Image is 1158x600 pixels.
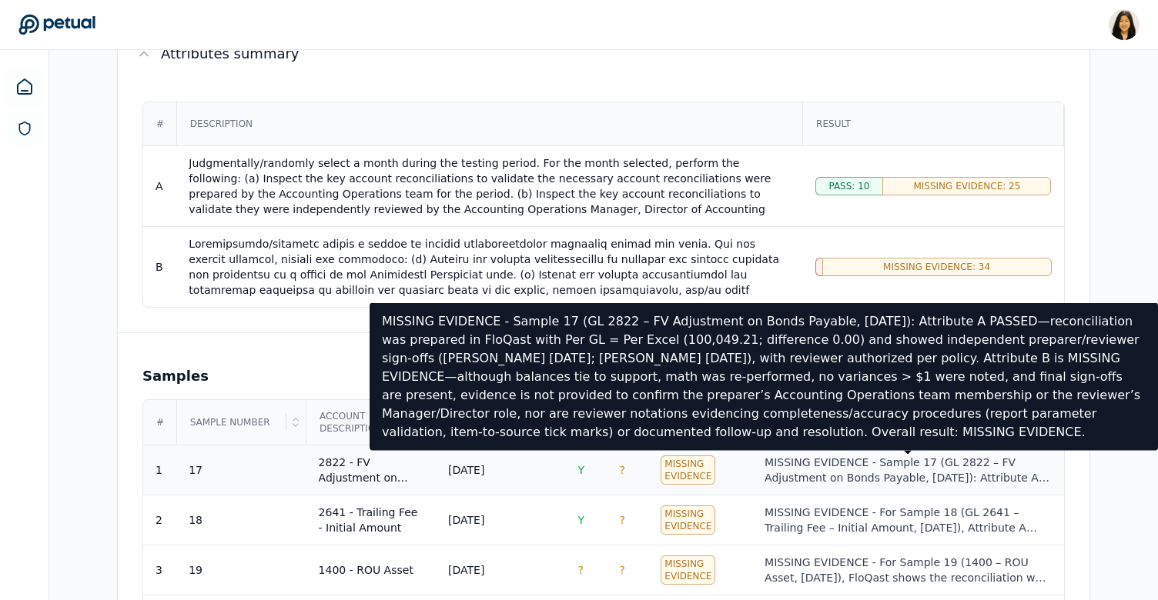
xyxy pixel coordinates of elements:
span: Pass: 10 [828,180,869,192]
div: 17 [189,462,202,478]
span: Y [578,464,585,476]
div: Description [178,103,802,145]
div: 2641 - Trailing Fee - Initial Amount [319,505,423,535]
div: Missing Evidence [661,505,715,535]
div: Account Description [307,401,420,444]
span: Missing Evidence: 34 [883,261,990,273]
div: [DATE] [448,562,484,578]
td: 2 [143,495,176,545]
div: [DATE] [448,512,484,528]
h2: Samples [142,365,209,387]
span: ? [578,564,584,576]
div: [DATE] [448,462,484,478]
p: MISSING EVIDENCE - Sample 17 (GL 2822 – FV Adjustment on Bonds Payable, [DATE]): Attribute A PASS... [382,312,1146,442]
td: 3 [143,545,176,595]
div: MISSING EVIDENCE - Sample 17 (GL 2822 – FV Adjustment on Bonds Payable, [DATE]): Attribute A PASS... [765,455,1051,485]
span: ? [619,564,624,576]
div: # [144,401,176,444]
span: Y [578,514,585,526]
a: SOC 1 Reports [8,112,42,145]
div: Judgmentally/randomly select a month during the testing period. For the month selected, perform t... [189,155,790,232]
div: 19 [189,562,202,578]
div: 2822 - FV Adjustment on Bonds Payable [319,455,423,485]
div: 1400 - ROU Asset [319,562,413,578]
span: Attributes summary [161,43,300,65]
div: Sample Number [178,401,286,444]
span: ? [619,464,624,476]
div: 18 [189,512,202,528]
button: Attributes summary [118,31,1089,77]
div: Missing Evidence [661,555,715,585]
a: Dashboard [6,68,43,105]
div: MISSING EVIDENCE - For Sample 18 (GL 2641 – Trailing Fee – Initial Amount, [DATE]), Attribute A p... [765,505,1051,535]
img: Renee Park [1109,9,1140,40]
td: 1 [143,445,176,495]
td: B [143,226,176,307]
div: Result [804,103,1063,145]
div: MISSING EVIDENCE - For Sample 19 (1400 – ROU Asset, [DATE]), FloQast shows the reconciliation was... [765,555,1051,585]
div: Missing Evidence [661,455,715,485]
div: # [144,103,176,145]
td: A [143,145,176,226]
span: ? [619,514,624,526]
a: Go to Dashboard [18,14,95,35]
div: Loremipsumdo/sitametc adipis e seddoe te incidid utlaboreetdolor magnaaliq enimad min venia. Qui ... [189,236,790,467]
span: Missing Evidence: 25 [913,180,1020,192]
